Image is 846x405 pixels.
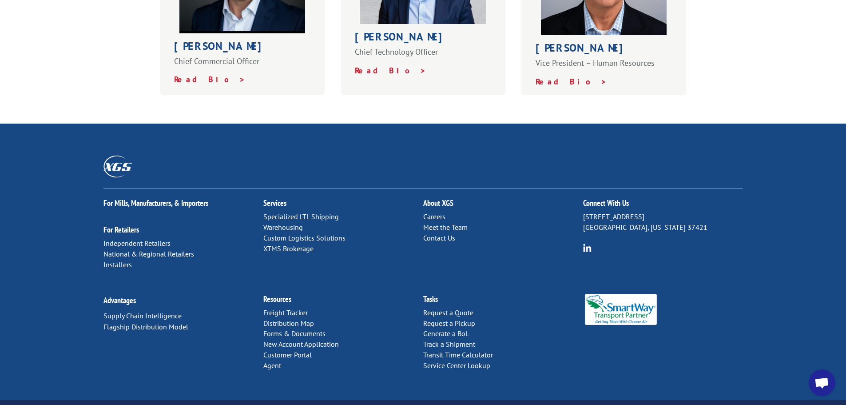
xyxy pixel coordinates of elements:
[263,329,326,338] a: Forms & Documents
[103,225,139,235] a: For Retailers
[583,199,743,212] h2: Connect With Us
[174,56,311,75] p: Chief Commercial Officer
[263,361,281,370] a: Agent
[423,233,455,242] a: Contact Us
[263,244,314,253] a: XTMS Brokerage
[355,65,426,76] a: Read Bio >
[355,32,492,47] h1: [PERSON_NAME]
[423,340,475,349] a: Track a Shipment
[263,233,346,242] a: Custom Logistics Solutions
[423,361,490,370] a: Service Center Lookup
[809,369,835,396] div: Open chat
[103,311,182,320] a: Supply Chain Intelligence
[174,74,246,84] a: Read Bio >
[583,294,659,325] img: Smartway_Logo
[423,350,493,359] a: Transit Time Calculator
[536,43,672,58] h1: [PERSON_NAME]
[536,76,607,87] a: Read Bio >
[583,244,592,252] img: group-6
[423,295,583,308] h2: Tasks
[423,329,469,338] a: Generate a BoL
[583,212,743,233] p: [STREET_ADDRESS] [GEOGRAPHIC_DATA], [US_STATE] 37421
[423,319,475,328] a: Request a Pickup
[423,212,445,221] a: Careers
[263,223,303,232] a: Warehousing
[263,212,339,221] a: Specialized LTL Shipping
[536,58,672,76] p: Vice President – Human Resources
[263,319,314,328] a: Distribution Map
[103,260,132,269] a: Installers
[103,156,132,177] img: XGS_Logos_ALL_2024_All_White
[263,350,312,359] a: Customer Portal
[263,340,339,349] a: New Account Application
[423,308,473,317] a: Request a Quote
[103,322,188,331] a: Flagship Distribution Model
[103,295,136,305] a: Advantages
[103,249,194,258] a: National & Regional Retailers
[103,239,171,248] a: Independent Retailers
[263,308,308,317] a: Freight Tracker
[423,223,468,232] a: Meet the Team
[355,47,492,65] p: Chief Technology Officer
[103,198,208,208] a: For Mills, Manufacturers, & Importers
[263,198,286,208] a: Services
[423,198,453,208] a: About XGS
[174,41,311,56] h1: [PERSON_NAME]
[263,294,291,304] a: Resources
